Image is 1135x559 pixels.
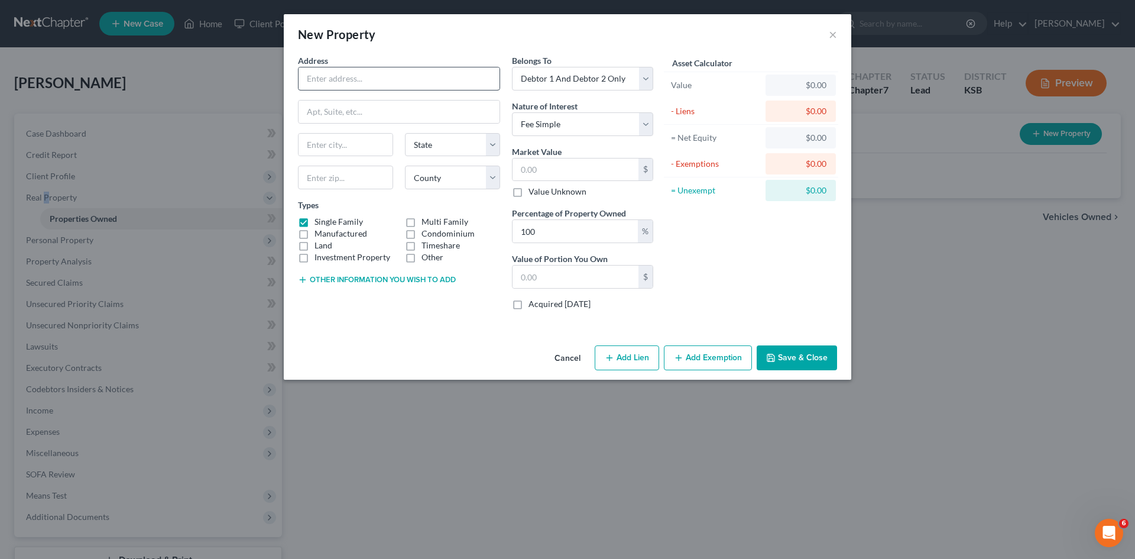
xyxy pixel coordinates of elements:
[512,146,562,158] label: Market Value
[775,132,826,144] div: $0.00
[298,56,328,66] span: Address
[421,216,468,228] label: Multi Family
[298,26,376,43] div: New Property
[512,56,552,66] span: Belongs To
[299,67,500,90] input: Enter address...
[421,251,443,263] label: Other
[512,100,578,112] label: Nature of Interest
[775,105,826,117] div: $0.00
[545,347,590,370] button: Cancel
[298,166,393,189] input: Enter zip...
[638,159,653,181] div: $
[775,158,826,170] div: $0.00
[528,186,586,198] label: Value Unknown
[1119,519,1128,528] span: 6
[513,220,638,243] input: 0.00
[638,220,653,243] div: %
[298,275,456,285] button: Other information you wish to add
[671,158,760,170] div: - Exemptions
[299,134,393,156] input: Enter city...
[595,345,659,370] button: Add Lien
[672,57,732,69] label: Asset Calculator
[671,132,760,144] div: = Net Equity
[829,27,837,41] button: ×
[775,185,826,196] div: $0.00
[664,345,752,370] button: Add Exemption
[314,228,367,240] label: Manufactured
[314,216,363,228] label: Single Family
[314,251,390,263] label: Investment Property
[528,298,591,310] label: Acquired [DATE]
[671,79,760,91] div: Value
[421,228,475,240] label: Condominium
[513,159,638,181] input: 0.00
[671,105,760,117] div: - Liens
[638,266,653,288] div: $
[671,185,760,196] div: = Unexempt
[299,101,500,123] input: Apt, Suite, etc...
[757,345,837,370] button: Save & Close
[314,240,332,251] label: Land
[775,79,826,91] div: $0.00
[298,199,319,211] label: Types
[421,240,460,251] label: Timeshare
[512,207,626,219] label: Percentage of Property Owned
[1095,519,1123,547] iframe: Intercom live chat
[512,253,608,265] label: Value of Portion You Own
[513,266,638,288] input: 0.00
